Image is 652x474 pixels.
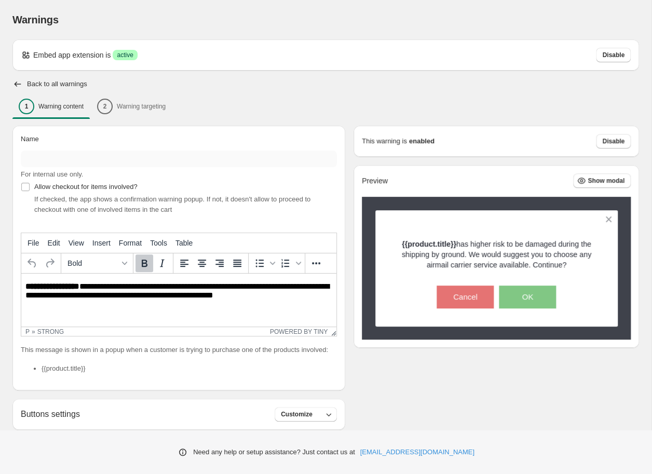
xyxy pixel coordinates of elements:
span: Allow checkout for items involved? [34,183,138,191]
div: Resize [328,327,336,336]
button: Customize [275,407,337,422]
div: » [32,328,35,335]
span: Disable [602,137,624,145]
span: If checked, the app shows a confirmation warning popup. If not, it doesn't allow to proceed to ch... [34,195,310,213]
button: Redo [41,254,59,272]
div: 1 [19,99,34,114]
p: This warning is [362,136,407,146]
span: Tools [150,239,167,247]
span: Customize [281,410,313,418]
span: Format [119,239,142,247]
span: Table [175,239,193,247]
span: File [28,239,39,247]
div: Numbered list [277,254,303,272]
iframe: Rich Text Area [21,274,336,327]
button: Cancel [437,286,494,308]
span: Name [21,135,39,143]
div: Bullet list [251,254,277,272]
button: Undo [23,254,41,272]
button: Disable [596,48,631,62]
div: p [25,328,30,335]
button: 1Warning content [12,96,90,117]
span: Edit [48,239,60,247]
button: OK [499,286,556,308]
strong: {{product.title}} [402,240,456,248]
p: Embed app extension is [33,50,111,60]
button: Align right [211,254,228,272]
button: More... [307,254,325,272]
p: has higher risk to be damaged during the shipping by ground. We would suggest you to choose any a... [393,239,600,270]
span: View [69,239,84,247]
button: Formats [63,254,131,272]
button: Justify [228,254,246,272]
button: Show modal [573,173,631,188]
div: strong [37,328,64,335]
h2: Back to all warnings [27,80,87,88]
p: Warning content [38,102,84,111]
span: active [117,51,133,59]
strong: enabled [409,136,434,146]
span: Warnings [12,14,59,25]
button: Align center [193,254,211,272]
a: Powered by Tiny [270,328,328,335]
li: {{product.title}} [42,363,337,374]
button: Disable [596,134,631,148]
h2: Preview [362,177,388,185]
button: Italic [153,254,171,272]
h2: Buttons settings [21,409,80,419]
span: Bold [67,259,118,267]
span: Show modal [588,177,624,185]
span: For internal use only. [21,170,83,178]
span: Insert [92,239,111,247]
button: Bold [135,254,153,272]
p: This message is shown in a popup when a customer is trying to purchase one of the products involved: [21,345,337,355]
button: Align left [175,254,193,272]
span: Disable [602,51,624,59]
a: [EMAIL_ADDRESS][DOMAIN_NAME] [360,447,474,457]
